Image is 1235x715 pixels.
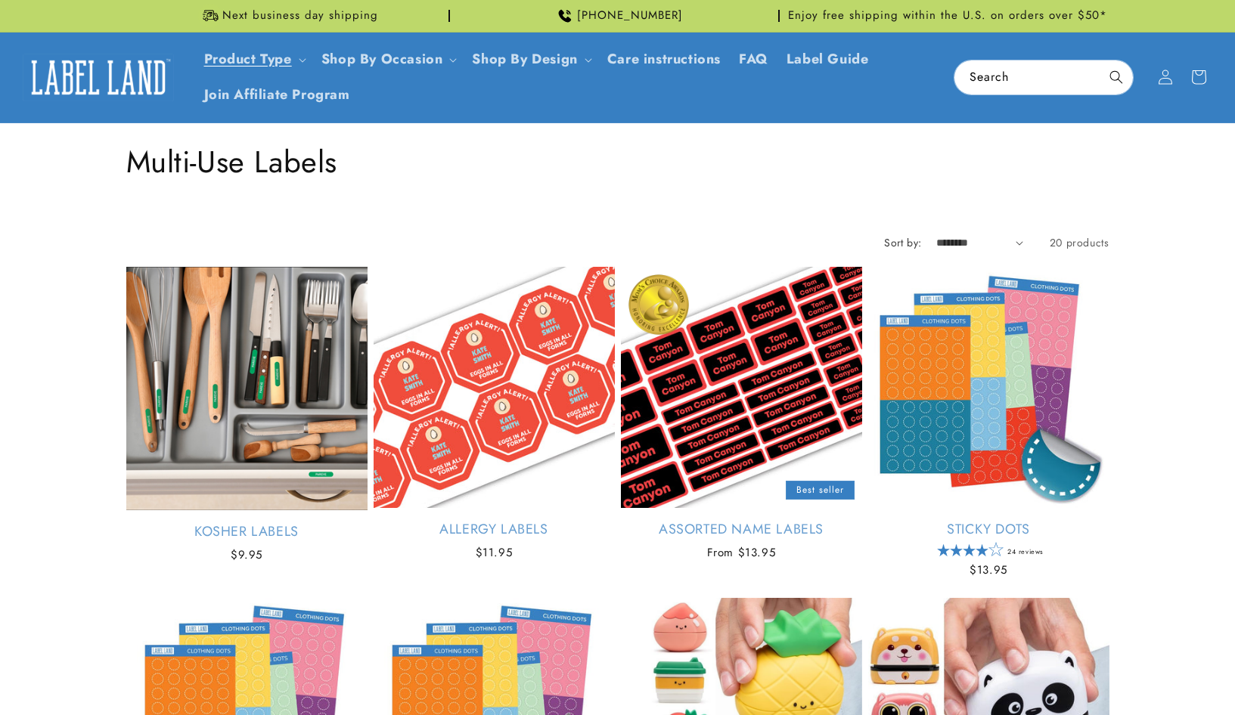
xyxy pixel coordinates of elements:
[621,521,862,538] a: Assorted Name Labels
[23,54,174,101] img: Label Land
[321,51,443,68] span: Shop By Occasion
[884,235,921,250] label: Sort by:
[374,521,615,538] a: Allergy Labels
[1100,60,1133,94] button: Search
[577,8,683,23] span: [PHONE_NUMBER]
[222,8,378,23] span: Next business day shipping
[126,523,368,540] a: Kosher Labels
[868,521,1109,538] a: Sticky Dots
[607,51,721,68] span: Care instructions
[730,42,777,77] a: FAQ
[195,42,312,77] summary: Product Type
[472,49,577,69] a: Shop By Design
[195,77,359,113] a: Join Affiliate Program
[204,49,292,69] a: Product Type
[463,42,597,77] summary: Shop By Design
[204,86,350,104] span: Join Affiliate Program
[1050,235,1109,250] span: 20 products
[126,142,1109,181] h1: Multi-Use Labels
[787,51,869,68] span: Label Guide
[777,42,878,77] a: Label Guide
[788,8,1107,23] span: Enjoy free shipping within the U.S. on orders over $50*
[739,51,768,68] span: FAQ
[598,42,730,77] a: Care instructions
[17,48,180,107] a: Label Land
[312,42,464,77] summary: Shop By Occasion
